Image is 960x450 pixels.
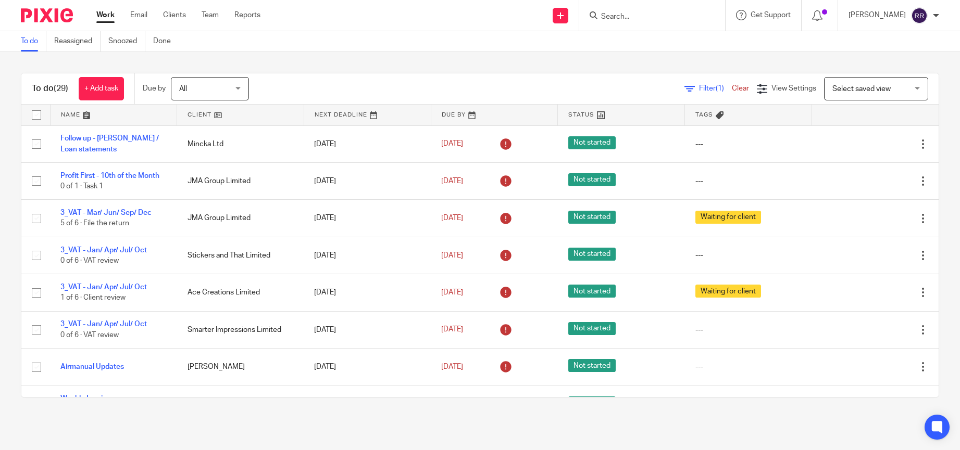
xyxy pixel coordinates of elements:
[177,311,304,348] td: Smarter Impressions Limited
[695,285,761,298] span: Waiting for client
[179,85,187,93] span: All
[177,349,304,385] td: [PERSON_NAME]
[568,173,616,186] span: Not started
[832,85,891,93] span: Select saved view
[304,237,431,274] td: [DATE]
[699,85,732,92] span: Filter
[177,237,304,274] td: Stickers and That Limited
[849,10,906,20] p: [PERSON_NAME]
[304,200,431,237] td: [DATE]
[130,10,147,20] a: Email
[60,294,126,302] span: 1 of 6 · Client review
[54,31,101,52] a: Reassigned
[60,183,103,190] span: 0 of 1 · Task 1
[234,10,260,20] a: Reports
[695,325,802,335] div: ---
[716,85,724,92] span: (1)
[911,7,928,24] img: svg%3E
[60,209,152,216] a: 3_VAT - Mar/ Jun/ Sep/ Dec
[304,311,431,348] td: [DATE]
[54,84,68,93] span: (29)
[568,285,616,298] span: Not started
[60,331,119,339] span: 0 of 6 · VAT review
[441,363,463,370] span: [DATE]
[60,135,159,152] a: Follow up - [PERSON_NAME] / Loan statements
[441,140,463,148] span: [DATE]
[60,220,129,227] span: 5 of 6 · File the return
[153,31,179,52] a: Done
[304,385,431,422] td: [DATE]
[568,136,616,149] span: Not started
[568,248,616,261] span: Not started
[21,31,46,52] a: To do
[732,85,749,92] a: Clear
[60,363,124,370] a: Airmanual Updates
[202,10,219,20] a: Team
[143,83,166,94] p: Due by
[600,12,694,22] input: Search
[163,10,186,20] a: Clients
[108,31,145,52] a: Snoozed
[177,162,304,199] td: JMA Group Limited
[441,214,463,222] span: [DATE]
[568,322,616,335] span: Not started
[695,362,802,372] div: ---
[568,211,616,224] span: Not started
[177,200,304,237] td: JMA Group Limited
[60,284,147,291] a: 3_VAT - Jan/ Apr/ Jul/ Oct
[751,11,791,19] span: Get Support
[695,112,713,118] span: Tags
[304,125,431,162] td: [DATE]
[441,177,463,185] span: [DATE]
[568,396,616,409] span: Not started
[695,250,802,261] div: ---
[177,274,304,311] td: Ace Creations Limited
[695,139,802,149] div: ---
[79,77,124,100] a: + Add task
[60,172,159,179] a: Profit First - 10th of the Month
[441,252,463,259] span: [DATE]
[695,211,761,224] span: Waiting for client
[304,349,431,385] td: [DATE]
[177,125,304,162] td: Mincka Ltd
[695,176,802,186] div: ---
[304,274,431,311] td: [DATE]
[60,257,119,264] span: 0 of 6 · VAT review
[771,85,816,92] span: View Settings
[441,326,463,333] span: [DATE]
[60,320,147,328] a: 3_VAT - Jan/ Apr/ Jul/ Oct
[60,395,115,402] a: Weekly Invoices
[304,162,431,199] td: [DATE]
[568,359,616,372] span: Not started
[96,10,115,20] a: Work
[32,83,68,94] h1: To do
[60,247,147,254] a: 3_VAT - Jan/ Apr/ Jul/ Oct
[21,8,73,22] img: Pixie
[177,385,304,422] td: Stickers and That Limited
[441,289,463,296] span: [DATE]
